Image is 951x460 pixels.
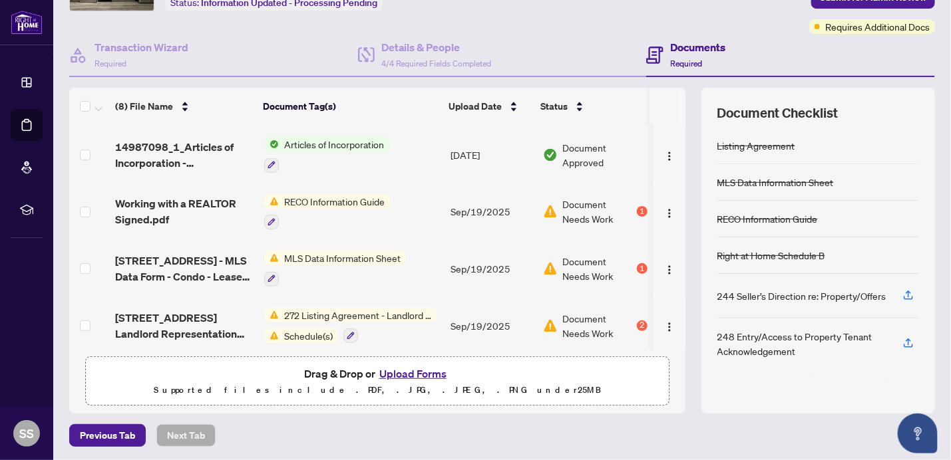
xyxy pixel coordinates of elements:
span: Required [670,58,702,68]
button: Logo [659,258,680,279]
span: [STREET_ADDRESS] - MLS Data Form - Condo - Lease Signed.pdf [115,253,254,285]
span: RECO Information Guide [279,194,390,209]
span: Document Needs Work [563,254,634,283]
div: 1 [637,206,648,217]
td: Sep/19/2025 [445,297,537,354]
p: Supported files include .PDF, .JPG, .JPEG, .PNG under 25 MB [94,382,661,398]
span: MLS Data Information Sheet [279,251,406,265]
div: RECO Information Guide [717,211,818,226]
span: Schedule(s) [279,328,338,343]
td: Sep/19/2025 [445,240,537,297]
button: Upload Forms [375,365,451,382]
button: Logo [659,315,680,336]
span: Status [540,99,568,114]
button: Logo [659,144,680,166]
span: 272 Listing Agreement - Landlord Designated Representation Agreement Authority to Offer for Lease [279,308,437,322]
img: Document Status [543,318,558,333]
div: 248 Entry/Access to Property Tenant Acknowledgement [717,329,887,358]
span: 4/4 Required Fields Completed [381,58,492,68]
span: Previous Tab [80,425,135,446]
span: Drag & Drop or [304,365,451,382]
h4: Transaction Wizard [95,39,188,55]
div: Listing Agreement [717,138,795,153]
img: logo [11,10,43,35]
th: Upload Date [443,88,535,125]
span: SS [19,424,34,443]
img: Document Status [543,148,558,162]
span: (8) File Name [115,99,173,114]
span: Working with a REALTOR Signed.pdf [115,195,254,227]
td: [DATE] [445,126,537,183]
h4: Documents [670,39,725,55]
span: Requires Additional Docs [825,19,930,34]
button: Status IconMLS Data Information Sheet [264,251,406,287]
img: Logo [664,322,675,332]
button: Previous Tab [69,424,146,447]
th: (8) File Name [110,88,258,125]
span: Document Needs Work [563,311,634,340]
span: Drag & Drop orUpload FormsSupported files include .PDF, .JPG, .JPEG, .PNG under25MB [86,357,669,406]
img: Status Icon [264,308,279,322]
button: Open asap [898,413,938,453]
img: Status Icon [264,251,279,265]
img: Document Status [543,204,558,219]
button: Status IconArticles of Incorporation [264,137,389,173]
span: Required [95,58,126,68]
div: 1 [637,263,648,274]
span: Document Checklist [717,104,839,122]
img: Logo [664,265,675,275]
th: Document Tag(s) [258,88,444,125]
div: Right at Home Schedule B [717,248,825,263]
div: 244 Seller’s Direction re: Property/Offers [717,288,886,303]
span: Document Needs Work [563,197,634,226]
button: Status IconRECO Information Guide [264,194,390,230]
span: 14987098_1_Articles of Incorporation - [PERSON_NAME] Prime Properties Inc Regi 1.pdf [115,139,254,171]
button: Logo [659,201,680,222]
div: MLS Data Information Sheet [717,175,834,189]
span: [STREET_ADDRESS] Landlord Representation Agreement Authority to Offer for Lease signed.pdf [115,310,254,342]
img: Status Icon [264,328,279,343]
span: Upload Date [449,99,502,114]
img: Document Status [543,261,558,276]
span: Articles of Incorporation [279,137,389,152]
th: Status [535,88,650,125]
img: Logo [664,208,675,219]
button: Status Icon272 Listing Agreement - Landlord Designated Representation Agreement Authority to Offe... [264,308,437,344]
h4: Details & People [381,39,492,55]
img: Status Icon [264,194,279,209]
td: Sep/19/2025 [445,183,537,241]
button: Next Tab [156,424,216,447]
img: Logo [664,151,675,162]
div: 2 [637,320,648,331]
img: Status Icon [264,137,279,152]
span: Document Approved [563,140,648,170]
